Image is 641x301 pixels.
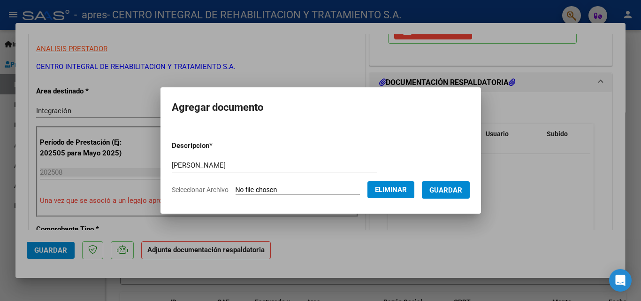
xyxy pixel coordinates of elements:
[609,269,632,292] div: Open Intercom Messenger
[429,186,462,194] span: Guardar
[375,185,407,194] span: Eliminar
[422,181,470,199] button: Guardar
[172,99,470,116] h2: Agregar documento
[367,181,414,198] button: Eliminar
[172,140,261,151] p: Descripcion
[172,186,229,193] span: Seleccionar Archivo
